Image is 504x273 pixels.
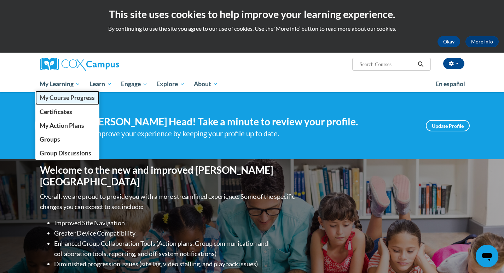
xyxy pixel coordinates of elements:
a: Engage [116,76,152,92]
button: Account Settings [443,58,464,69]
input: Search Courses [359,60,415,69]
div: Help improve your experience by keeping your profile up to date. [77,128,415,140]
span: Certificates [40,108,72,115]
a: Learn [85,76,116,92]
a: En español [431,77,470,91]
li: Enhanced Group Collaboration Tools (Action plans, Group communication and collaboration tools, re... [54,238,296,259]
a: Update Profile [426,120,470,131]
a: Groups [35,132,100,146]
span: My Course Progress [40,94,95,101]
li: Improved Site Navigation [54,218,296,228]
div: Main menu [29,76,475,92]
iframe: Button to launch messaging window [476,245,498,267]
a: My Course Progress [35,91,100,105]
span: En español [435,80,465,88]
li: Diminished progression issues (site lag, video stalling, and playback issues) [54,259,296,269]
h2: This site uses cookies to help improve your learning experience. [5,7,499,21]
a: Group Discussions [35,146,100,160]
span: Group Discussions [40,149,91,157]
a: My Action Plans [35,119,100,132]
button: Okay [438,36,460,47]
a: Certificates [35,105,100,119]
span: Engage [121,80,147,88]
a: My Learning [35,76,85,92]
p: By continuing to use the site you agree to our use of cookies. Use the ‘More info’ button to read... [5,25,499,32]
p: Overall, we are proud to provide you with a more streamlined experience. Some of the specific cha... [40,191,296,212]
span: Explore [156,80,185,88]
img: Cox Campus [40,58,119,71]
h1: Welcome to the new and improved [PERSON_NAME][GEOGRAPHIC_DATA] [40,164,296,188]
span: My Learning [40,80,80,88]
a: More Info [465,36,499,47]
span: My Action Plans [40,122,84,129]
span: About [194,80,218,88]
h4: Hi [PERSON_NAME] Head! Take a minute to review your profile. [77,116,415,128]
img: Profile Image [35,110,66,142]
a: Cox Campus [40,58,174,71]
a: Explore [152,76,189,92]
a: About [189,76,222,92]
span: Learn [89,80,112,88]
li: Greater Device Compatibility [54,228,296,238]
span: Groups [40,136,60,143]
button: Search [415,60,426,69]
